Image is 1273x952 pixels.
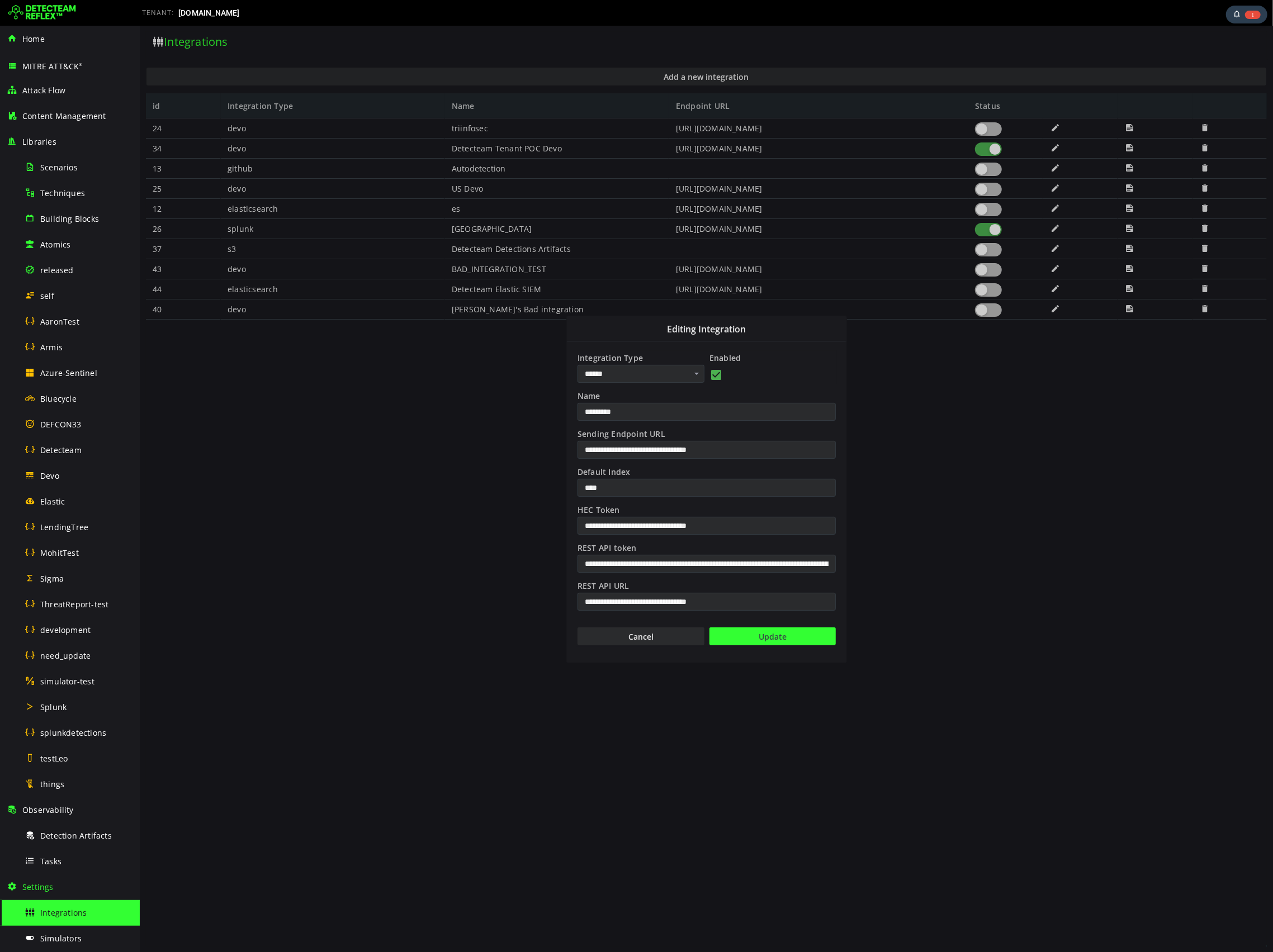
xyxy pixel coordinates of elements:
[437,553,697,565] label: REST API URL
[40,496,65,507] span: Elastic
[178,8,240,17] span: [DOMAIN_NAME]
[1245,11,1261,19] span: 1
[437,401,697,413] label: Sending Endpoint URL
[1226,6,1267,23] div: Task Notifications
[40,522,88,532] span: LendingTree
[40,907,87,918] span: Integrations
[40,830,112,841] span: Detection Artifacts
[40,779,64,789] span: things
[40,727,106,738] span: splunkdetections
[142,9,174,17] span: TENANT:
[40,188,85,198] span: Techniques
[40,856,61,867] span: Tasks
[437,439,697,451] label: Default Index
[40,470,59,481] span: Devo
[22,136,56,147] span: Libraries
[40,213,99,224] span: Building Blocks
[40,342,63,353] span: Armis
[437,515,697,527] label: REST API token
[40,702,67,712] span: Splunk
[437,477,697,489] label: HEC Token
[22,805,74,815] span: Observability
[22,34,45,44] span: Home
[40,650,91,661] span: need_update
[40,599,108,610] span: ThreatReport-test
[40,316,79,327] span: AaronTest
[22,85,65,96] span: Attack Flow
[569,325,697,337] label: Enabled
[79,62,82,67] sup: ®
[40,933,82,944] span: Simulators
[40,239,70,250] span: Atomics
[40,573,64,584] span: Sigma
[22,61,83,72] span: MITRE ATT&CK
[40,548,79,558] span: MohitTest
[438,602,565,620] button: Cancel
[40,368,97,378] span: Azure-Sentinel
[8,4,76,22] img: Detecteam logo
[40,265,74,275] span: released
[40,445,82,455] span: Detecteam
[570,340,583,358] button: Enabled
[22,882,54,892] span: Settings
[40,393,77,404] span: Bluecycle
[437,363,697,375] label: Name
[437,325,566,337] label: Integration Type
[427,290,707,637] div: Add a new Integration
[40,753,68,764] span: testLeo
[40,625,91,635] span: development
[40,162,78,173] span: Scenarios
[40,676,94,687] span: simulator-test
[40,291,54,301] span: self
[570,602,696,620] button: Update
[22,111,106,121] span: Content Management
[427,291,707,315] div: Editing Integration
[40,419,82,430] span: DEFCON33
